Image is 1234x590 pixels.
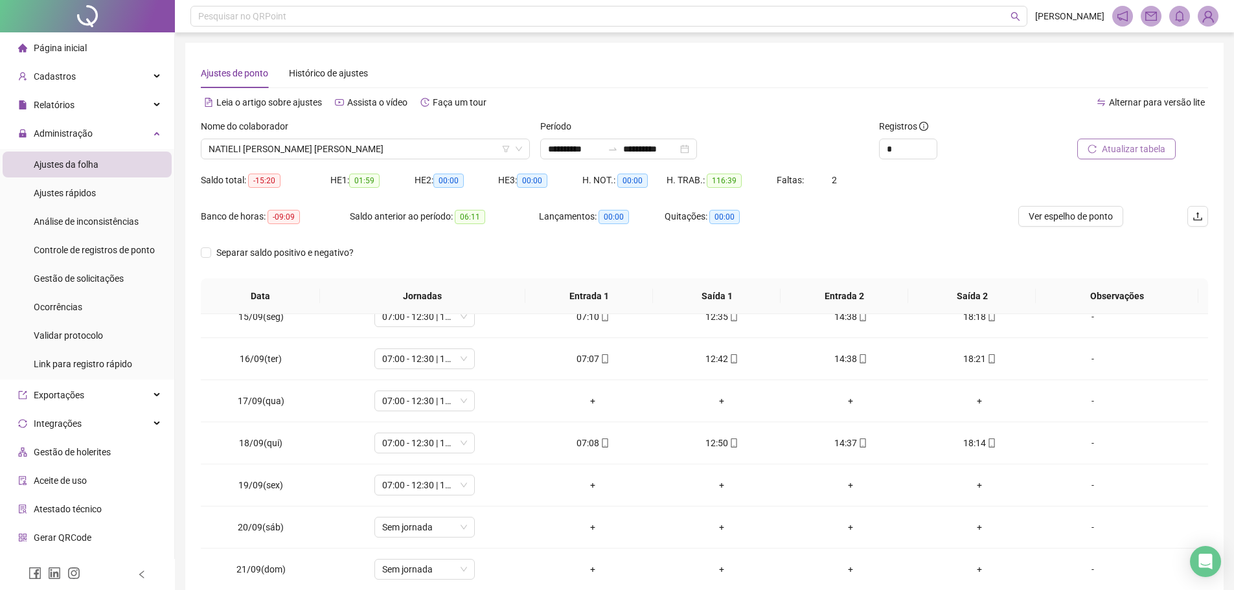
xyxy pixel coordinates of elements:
div: + [539,562,647,576]
span: user-add [18,72,27,81]
span: notification [1117,10,1128,22]
span: Atualizar tabela [1102,142,1165,156]
div: - [1055,310,1131,324]
div: 18:14 [926,436,1034,450]
span: Exportações [34,390,84,400]
span: left [137,570,146,579]
span: Ocorrências [34,302,82,312]
span: 07:00 - 12:30 | 14:50 - 17:20 [382,475,467,495]
span: lock [18,129,27,138]
span: NATIELI PAIVA DA SILVA [209,139,522,159]
span: file [18,100,27,109]
span: mobile [986,354,996,363]
span: Relatórios [34,100,74,110]
span: Aceite de uso [34,475,87,486]
span: 01:59 [349,174,380,188]
span: Integrações [34,418,82,429]
div: + [926,562,1034,576]
div: Quitações: [665,209,790,224]
div: H. NOT.: [582,173,667,188]
span: Administração [34,128,93,139]
div: 18:18 [926,310,1034,324]
span: Ver espelho de ponto [1029,209,1113,223]
span: Análise de inconsistências [34,216,139,227]
span: 17/09(qua) [238,396,284,406]
div: - [1055,436,1131,450]
span: 21/09(dom) [236,564,286,574]
span: 18/09(qui) [239,438,282,448]
span: info-circle [919,122,928,131]
span: 00:00 [599,210,629,224]
span: mobile [728,354,738,363]
button: Atualizar tabela [1077,139,1176,159]
div: + [926,478,1034,492]
span: mobile [986,438,996,448]
span: [PERSON_NAME] [1035,9,1104,23]
div: 14:38 [797,310,905,324]
span: 2 [832,175,837,185]
span: Faltas: [777,175,806,185]
span: Observações [1046,289,1188,303]
span: facebook [29,567,41,580]
span: Histórico de ajustes [289,68,368,78]
div: 12:50 [668,436,776,450]
div: Open Intercom Messenger [1190,546,1221,577]
span: home [18,43,27,52]
span: 19/09(sex) [238,480,283,490]
span: Gerar QRCode [34,532,91,543]
div: Saldo total: [201,173,330,188]
span: filter [502,145,510,153]
span: 07:00 - 12:30 | 14:50 - 18:20 [382,391,467,411]
div: - [1055,478,1131,492]
span: 15/09(seg) [238,312,284,322]
span: apartment [18,448,27,457]
span: history [420,98,429,107]
span: Registros [879,119,928,133]
span: 07:00 - 12:30 | 14:50 - 18:20 [382,433,467,453]
span: Separar saldo positivo e negativo? [211,245,359,260]
span: Link para registro rápido [34,359,132,369]
span: file-text [204,98,213,107]
span: audit [18,476,27,485]
span: Alternar para versão lite [1109,97,1205,108]
img: 86506 [1198,6,1218,26]
div: 14:37 [797,436,905,450]
div: 18:21 [926,352,1034,366]
div: + [668,520,776,534]
div: + [668,394,776,408]
div: Lançamentos: [539,209,665,224]
span: 07:00 - 12:30 | 14:50 - 18:20 [382,307,467,326]
span: mobile [728,312,738,321]
span: to [608,144,618,154]
span: Sem jornada [382,517,467,537]
span: Validar protocolo [34,330,103,341]
span: Controle de registros de ponto [34,245,155,255]
div: 07:07 [539,352,647,366]
div: + [926,520,1034,534]
label: Período [540,119,580,133]
div: - [1055,352,1131,366]
span: 00:00 [433,174,464,188]
span: mobile [857,354,867,363]
span: 20/09(sáb) [238,522,284,532]
span: search [1011,12,1020,21]
div: + [539,520,647,534]
span: youtube [335,98,344,107]
span: solution [18,505,27,514]
span: linkedin [48,567,61,580]
div: Saldo anterior ao período: [350,209,539,224]
th: Entrada 2 [781,278,908,314]
span: down [515,145,523,153]
div: + [797,478,905,492]
span: 16/09(ter) [240,354,282,364]
span: sync [18,419,27,428]
th: Data [201,278,320,314]
span: mobile [599,354,610,363]
span: instagram [67,567,80,580]
th: Saída 1 [653,278,781,314]
th: Jornadas [320,278,525,314]
span: mobile [986,312,996,321]
div: + [668,562,776,576]
span: Leia o artigo sobre ajustes [216,97,322,108]
div: 12:42 [668,352,776,366]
